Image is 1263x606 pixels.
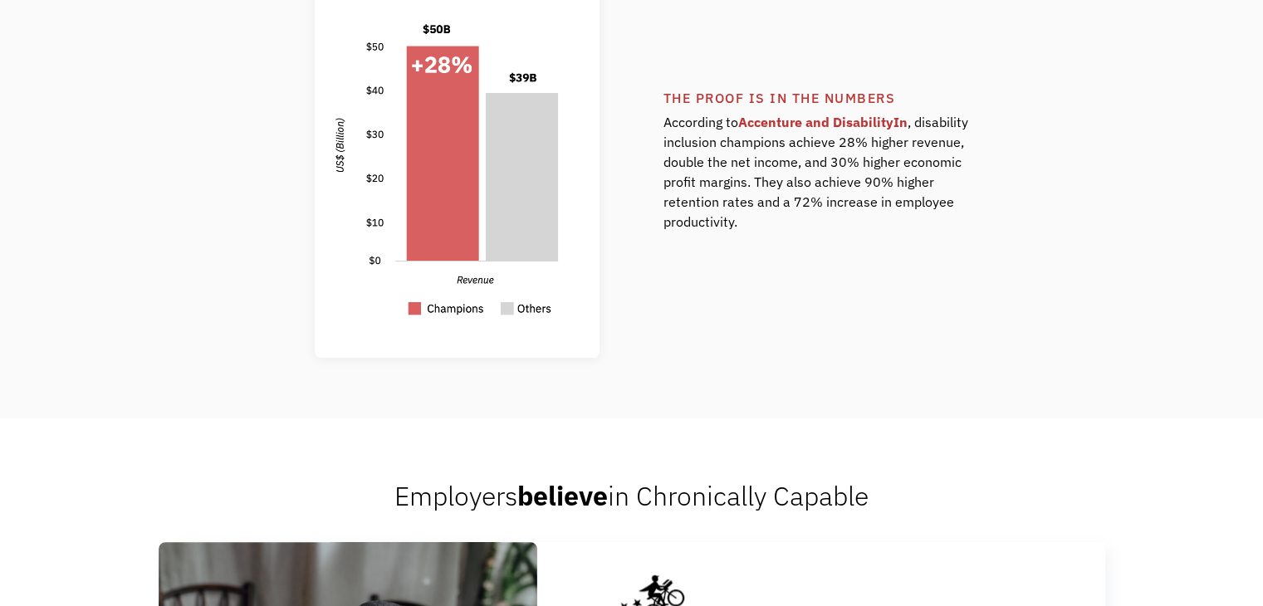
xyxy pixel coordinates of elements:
[663,108,970,252] div: According to , disability inclusion champions achieve 28% higher revenue, double the net income, ...
[517,478,608,513] strong: believe
[663,88,1101,108] div: The proof is in the numbers
[335,3,580,335] img: A bar graph displaying how companies that champions disability inclusion has 28% higher revenue o...
[394,478,869,513] span: Employers in Chronically Capable
[738,114,908,130] a: Accenture and DisabilityIn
